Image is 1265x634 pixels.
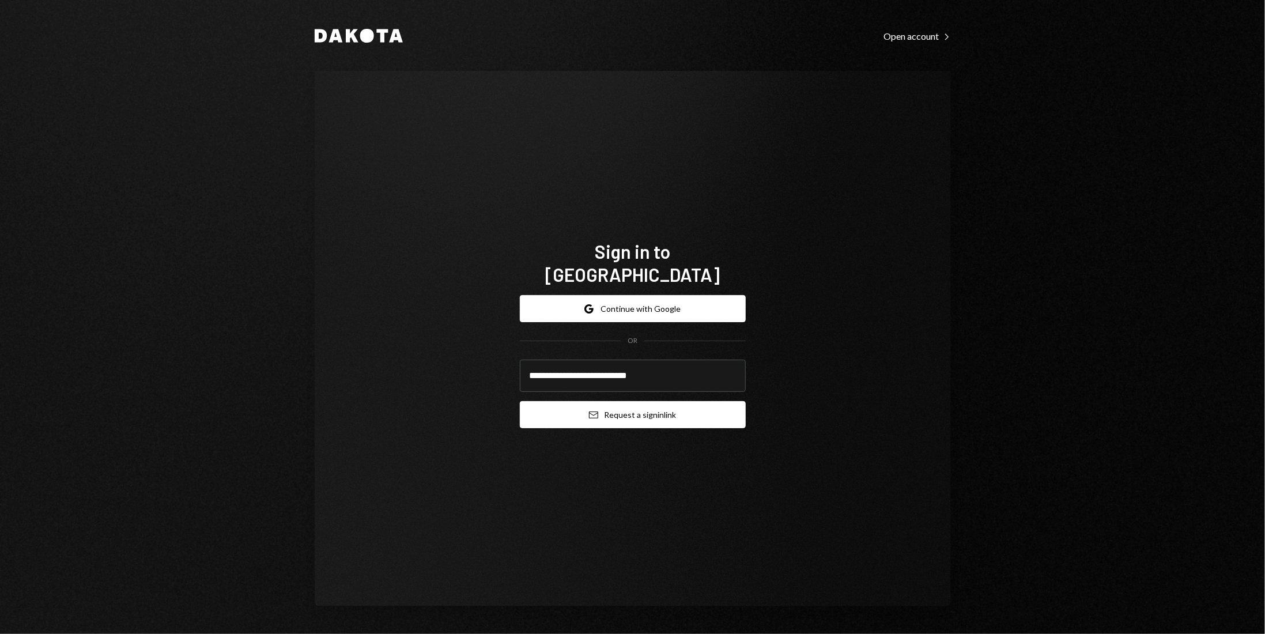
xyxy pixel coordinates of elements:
button: Continue with Google [520,295,746,322]
div: OR [628,336,637,346]
h1: Sign in to [GEOGRAPHIC_DATA] [520,240,746,286]
div: Open account [884,31,951,42]
a: Open account [884,29,951,42]
button: Request a signinlink [520,401,746,428]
